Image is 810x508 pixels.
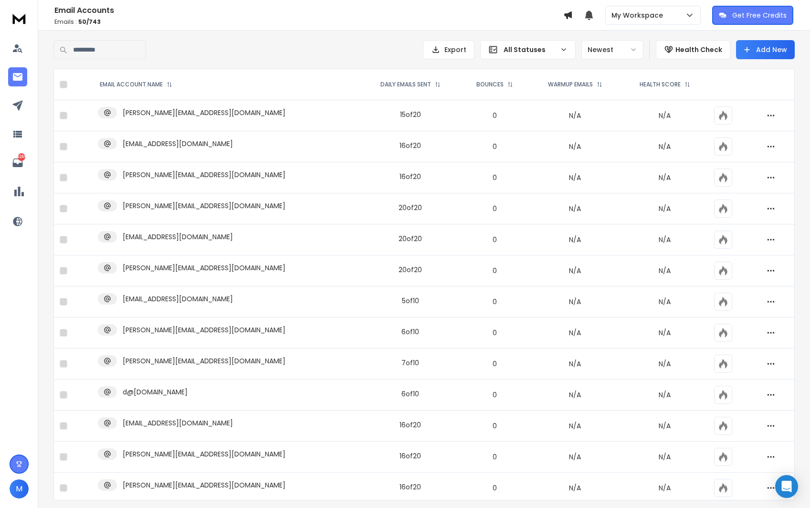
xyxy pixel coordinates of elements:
div: 20 of 20 [399,265,422,275]
p: N/A [627,204,703,213]
p: [EMAIL_ADDRESS][DOMAIN_NAME] [123,294,233,304]
p: 0 [466,390,523,400]
td: N/A [529,224,621,255]
p: [EMAIL_ADDRESS][DOMAIN_NAME] [123,232,233,242]
p: N/A [627,173,703,182]
td: N/A [529,286,621,317]
a: 8269 [8,153,27,172]
p: Get Free Credits [732,11,787,20]
p: My Workspace [611,11,667,20]
p: d@[DOMAIN_NAME] [123,387,188,397]
div: 16 of 20 [400,141,421,150]
p: [EMAIL_ADDRESS][DOMAIN_NAME] [123,139,233,148]
p: HEALTH SCORE [640,81,681,88]
p: 8269 [18,153,25,161]
img: logo [10,10,29,27]
p: 0 [466,328,523,338]
p: 0 [466,266,523,275]
button: Export [423,40,474,59]
button: Newest [581,40,643,59]
td: N/A [529,317,621,349]
button: Add New [736,40,795,59]
p: 0 [466,452,523,462]
td: N/A [529,162,621,193]
button: M [10,479,29,498]
p: Emails : [54,18,563,26]
p: N/A [627,235,703,244]
p: 0 [466,359,523,369]
p: N/A [627,266,703,275]
p: 0 [466,297,523,307]
div: 6 of 10 [401,327,419,337]
div: EMAIL ACCOUNT NAME [100,81,172,88]
p: 0 [466,421,523,431]
div: 20 of 20 [399,203,422,212]
p: 0 [466,483,523,493]
div: 7 of 10 [401,358,419,368]
p: N/A [627,297,703,307]
td: N/A [529,193,621,224]
p: N/A [627,359,703,369]
td: N/A [529,380,621,411]
p: N/A [627,390,703,400]
p: All Statuses [504,45,556,54]
p: N/A [627,142,703,151]
td: N/A [529,411,621,442]
div: 6 of 10 [401,389,419,399]
p: 0 [466,173,523,182]
button: Get Free Credits [712,6,793,25]
p: N/A [627,111,703,120]
p: 0 [466,204,523,213]
p: N/A [627,452,703,462]
td: N/A [529,255,621,286]
p: DAILY EMAILS SENT [380,81,431,88]
div: 15 of 20 [400,110,421,119]
td: N/A [529,442,621,473]
p: N/A [627,328,703,338]
p: [PERSON_NAME][EMAIL_ADDRESS][DOMAIN_NAME] [123,480,285,490]
p: WARMUP EMAILS [548,81,593,88]
div: 16 of 20 [400,420,421,430]
td: N/A [529,131,621,162]
p: N/A [627,421,703,431]
p: [EMAIL_ADDRESS][DOMAIN_NAME] [123,418,233,428]
p: [PERSON_NAME][EMAIL_ADDRESS][DOMAIN_NAME] [123,263,285,273]
p: 0 [466,111,523,120]
p: [PERSON_NAME][EMAIL_ADDRESS][DOMAIN_NAME] [123,201,285,211]
td: N/A [529,473,621,504]
div: 16 of 20 [400,172,421,181]
div: 16 of 20 [400,451,421,461]
button: Health Check [656,40,730,59]
td: N/A [529,100,621,131]
div: 16 of 20 [400,482,421,492]
p: N/A [627,483,703,493]
p: [PERSON_NAME][EMAIL_ADDRESS][DOMAIN_NAME] [123,325,285,335]
p: 0 [466,235,523,244]
p: [PERSON_NAME][EMAIL_ADDRESS][DOMAIN_NAME] [123,108,285,117]
td: N/A [529,349,621,380]
p: Health Check [675,45,722,54]
p: BOUNCES [476,81,504,88]
div: Open Intercom Messenger [775,475,798,498]
p: [PERSON_NAME][EMAIL_ADDRESS][DOMAIN_NAME] [123,356,285,366]
p: [PERSON_NAME][EMAIL_ADDRESS][DOMAIN_NAME] [123,449,285,459]
span: 50 / 743 [78,18,101,26]
p: 0 [466,142,523,151]
div: 5 of 10 [402,296,419,306]
p: [PERSON_NAME][EMAIL_ADDRESS][DOMAIN_NAME] [123,170,285,180]
h1: Email Accounts [54,5,563,16]
div: 20 of 20 [399,234,422,243]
